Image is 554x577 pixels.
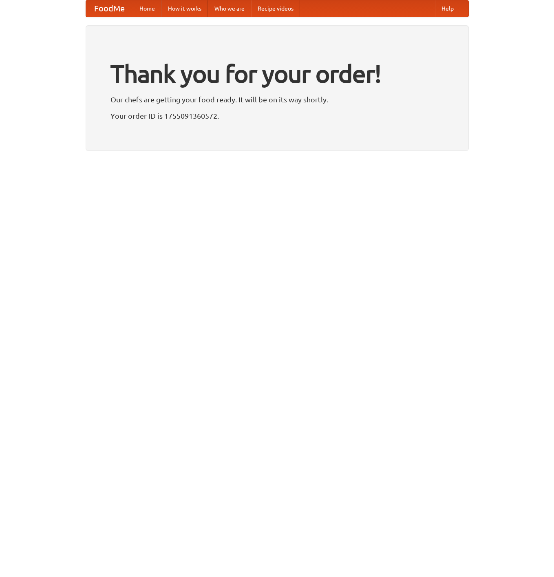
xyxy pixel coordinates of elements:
a: Recipe videos [251,0,300,17]
h1: Thank you for your order! [110,54,444,93]
a: FoodMe [86,0,133,17]
a: Who we are [208,0,251,17]
a: How it works [161,0,208,17]
p: Our chefs are getting your food ready. It will be on its way shortly. [110,93,444,106]
a: Help [435,0,460,17]
p: Your order ID is 1755091360572. [110,110,444,122]
a: Home [133,0,161,17]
